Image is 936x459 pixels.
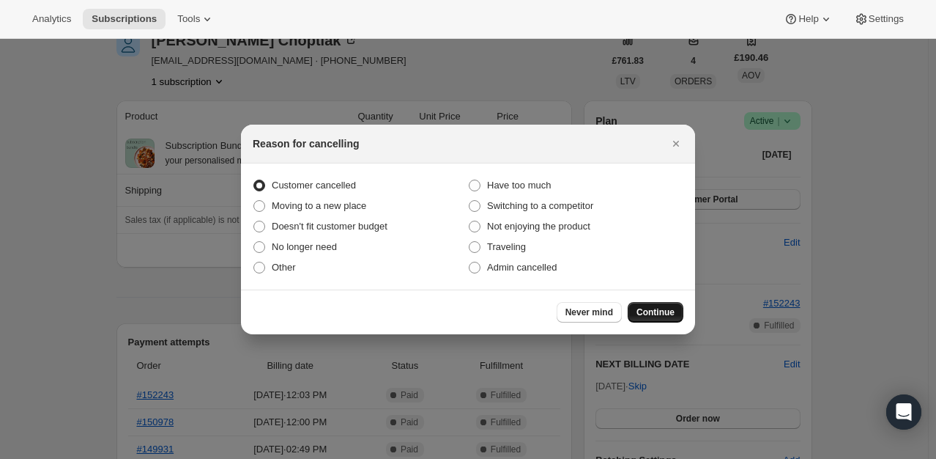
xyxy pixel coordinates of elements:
div: Open Intercom Messenger [886,394,921,430]
span: Never mind [565,306,613,318]
span: Other [272,262,296,273]
span: Analytics [32,13,71,25]
span: Doesn't fit customer budget [272,221,387,232]
button: Settings [845,9,913,29]
span: Customer cancelled [272,180,356,191]
button: Tools [168,9,223,29]
span: Tools [177,13,200,25]
span: Help [798,13,818,25]
span: Traveling [487,241,526,252]
span: No longer need [272,241,337,252]
span: Switching to a competitor [487,200,593,211]
span: Settings [869,13,904,25]
button: Close [666,133,686,154]
span: Moving to a new place [272,200,366,211]
button: Never mind [557,302,622,323]
button: Analytics [23,9,80,29]
span: Admin cancelled [487,262,557,273]
h2: Reason for cancelling [253,136,359,151]
span: Continue [636,306,675,318]
span: Have too much [487,180,551,191]
button: Continue [628,302,683,323]
button: Help [775,9,842,29]
span: Not enjoying the product [487,221,590,232]
span: Subscriptions [92,13,157,25]
button: Subscriptions [83,9,166,29]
